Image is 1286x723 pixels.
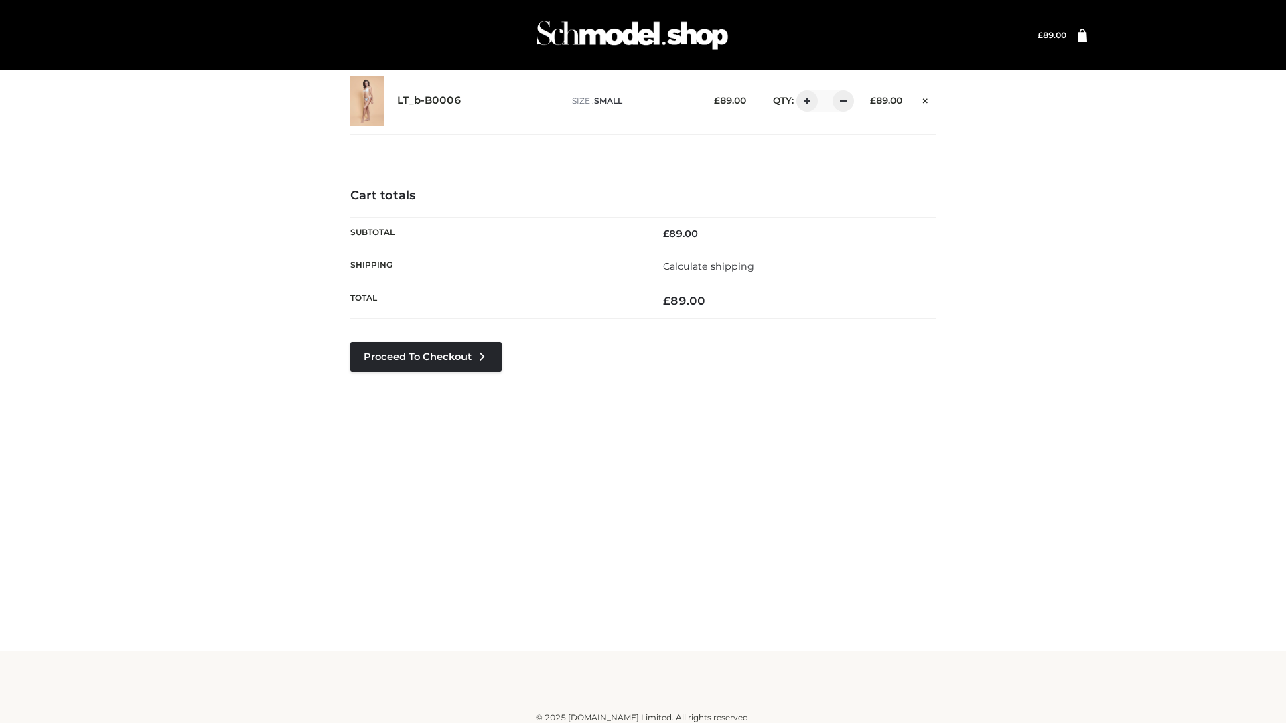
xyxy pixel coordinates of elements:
span: £ [663,228,669,240]
span: £ [714,95,720,106]
th: Subtotal [350,217,643,250]
th: Total [350,283,643,319]
bdi: 89.00 [714,95,746,106]
a: Remove this item [916,90,936,108]
span: £ [663,294,670,307]
p: size : [572,95,693,107]
span: £ [1038,30,1043,40]
bdi: 89.00 [663,228,698,240]
span: SMALL [594,96,622,106]
bdi: 89.00 [1038,30,1066,40]
span: £ [870,95,876,106]
h4: Cart totals [350,189,936,204]
img: Schmodel Admin 964 [532,9,733,62]
a: Calculate shipping [663,260,754,272]
th: Shipping [350,250,643,283]
bdi: 89.00 [663,294,705,307]
div: QTY: [760,90,849,112]
a: LT_b-B0006 [397,94,461,107]
a: Proceed to Checkout [350,342,502,372]
a: £89.00 [1038,30,1066,40]
bdi: 89.00 [870,95,902,106]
